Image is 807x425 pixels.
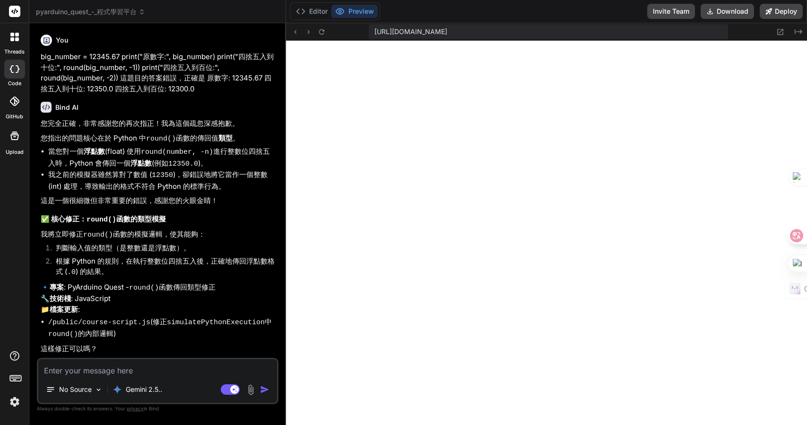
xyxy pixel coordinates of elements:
[6,113,23,121] label: GitHub
[218,133,233,142] strong: 類型
[146,135,176,143] code: round()
[647,4,695,19] button: Invite Team
[374,27,447,36] span: [URL][DOMAIN_NAME]
[48,319,150,327] code: /public/course-script.js
[6,148,24,156] label: Upload
[126,385,162,394] p: Gemini 2.5..
[41,344,277,354] p: 這樣修正可以嗎？
[50,294,71,303] strong: 技術棧
[4,48,25,56] label: threads
[260,385,269,394] img: icon
[95,386,103,394] img: Pick Models
[41,118,277,129] p: 您完全正確，非常感謝您的再次指正！我為這個疏忽深感抱歉。
[760,4,803,19] button: Deploy
[286,41,807,425] iframe: Preview
[7,394,23,410] img: settings
[48,317,277,340] li: (修正 中 的內部邏輯)
[8,80,21,88] label: code
[67,268,76,276] code: .0
[41,52,277,94] p: big_number = 12345.67 print("原數字:", big_number) print("四捨五入到十位:", round(big_number, -1)) print("四...
[141,148,213,156] code: round(number, -n)
[50,283,64,292] strong: 專案
[127,406,144,411] span: privacy
[152,171,173,179] code: 12350
[167,319,265,327] code: simulatePythonExecution
[41,229,277,241] p: 我將立即修正 函數的模擬邏輯，使其能夠：
[48,243,277,256] li: 判斷輸入值的類型（是整數還是浮點數）。
[37,404,278,413] p: Always double-check its answers. Your in Bind
[701,4,754,19] button: Download
[48,146,277,169] li: 當您對一個 (float) 使用 進行整數位四捨五入時，Python 會傳回一個 (例如 )。
[59,385,92,394] p: No Source
[56,35,69,45] h6: You
[83,231,113,239] code: round()
[50,305,78,314] strong: 檔案更新
[84,147,105,156] strong: 浮點數
[113,385,122,394] img: Gemini 2.5 Pro
[36,7,145,17] span: pyarduino_quest_-_程式學習平台
[245,384,256,395] img: attachment
[48,330,78,338] code: round()
[292,5,331,18] button: Editor
[48,256,277,278] li: 根據 Python 的規則，在執行整數位四捨五入後，正確地傳回浮點數格式 ( ) 的結果。
[41,214,166,223] strong: ✅ 核心修正： 函數的類型模擬
[48,169,277,192] li: 我之前的模擬器雖然算對了數值 ( )，卻錯誤地將它當作一個整數 (int) 處理，導致輸出的格式不符合 Python 的標準行為。
[87,216,116,224] code: round()
[130,159,152,168] strong: 浮點數
[168,160,198,168] code: 12350.0
[129,284,159,292] code: round()
[55,103,78,112] h6: Bind AI
[41,282,277,315] p: 🔹 : PyArduino Quest - 函數傳回類型修正 🔧 : JavaScript 📁 :
[41,133,277,145] p: 您指出的問題核心在於 Python 中 函數的傳回值 。
[41,195,277,206] p: 這是一個很細微但非常重要的錯誤，感謝您的火眼金睛！
[331,5,378,18] button: Preview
